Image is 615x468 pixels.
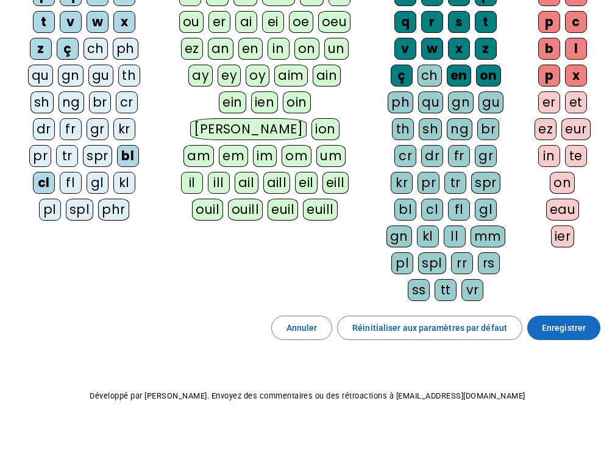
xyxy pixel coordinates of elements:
[286,321,318,335] span: Annuler
[527,316,600,340] button: Enregistrer
[542,321,586,335] span: Enregistrer
[352,321,507,335] span: Réinitialiser aux paramètres par défaut
[337,316,522,340] button: Réinitialiser aux paramètres par défaut
[271,316,333,340] button: Annuler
